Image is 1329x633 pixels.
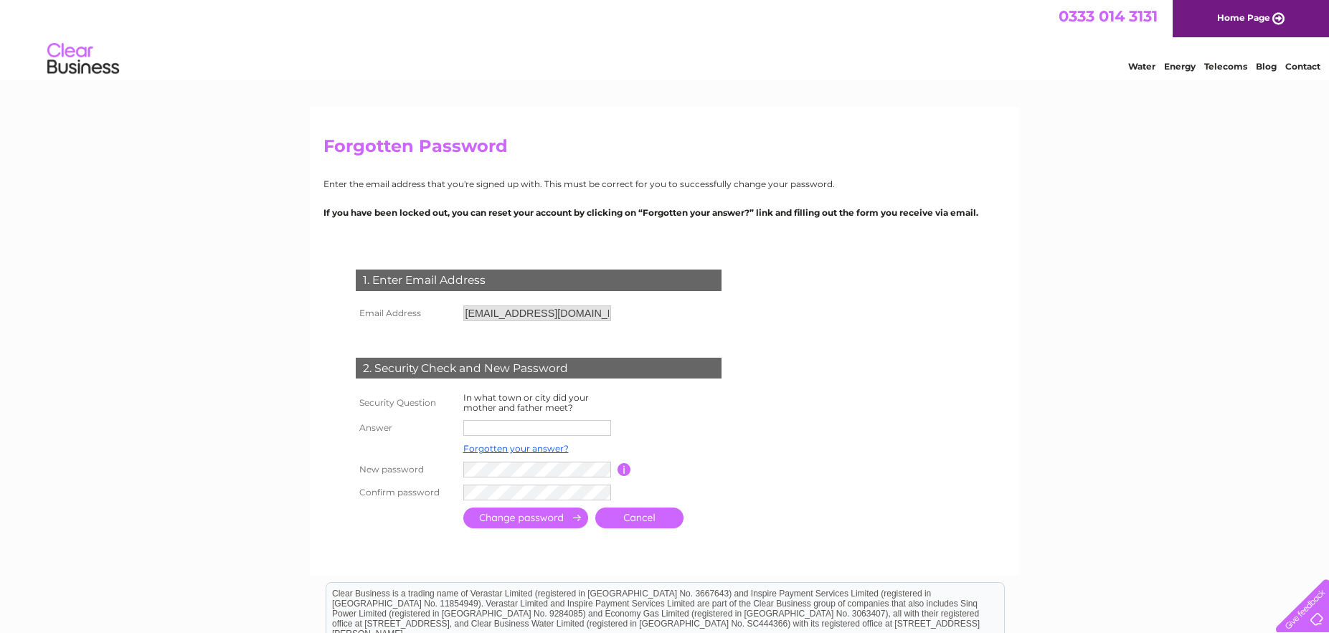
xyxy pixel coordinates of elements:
a: Contact [1285,61,1320,72]
th: Email Address [352,302,460,325]
a: Telecoms [1204,61,1247,72]
a: 0333 014 3131 [1059,7,1158,25]
input: Information [618,463,631,476]
th: Security Question [352,389,460,417]
a: Energy [1164,61,1196,72]
th: New password [352,458,460,481]
div: 2. Security Check and New Password [356,358,722,379]
a: Blog [1256,61,1277,72]
img: logo.png [47,37,120,81]
h2: Forgotten Password [323,136,1006,163]
a: Cancel [595,508,684,528]
p: If you have been locked out, you can reset your account by clicking on “Forgotten your answer?” l... [323,206,1006,219]
th: Confirm password [352,481,460,504]
div: Clear Business is a trading name of Verastar Limited (registered in [GEOGRAPHIC_DATA] No. 3667643... [326,8,1004,70]
a: Water [1128,61,1155,72]
div: 1. Enter Email Address [356,270,722,291]
label: In what town or city did your mother and father meet? [463,392,589,413]
p: Enter the email address that you're signed up with. This must be correct for you to successfully ... [323,177,1006,191]
input: Submit [463,508,588,528]
th: Answer [352,417,460,439]
a: Forgotten your answer? [463,443,569,454]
